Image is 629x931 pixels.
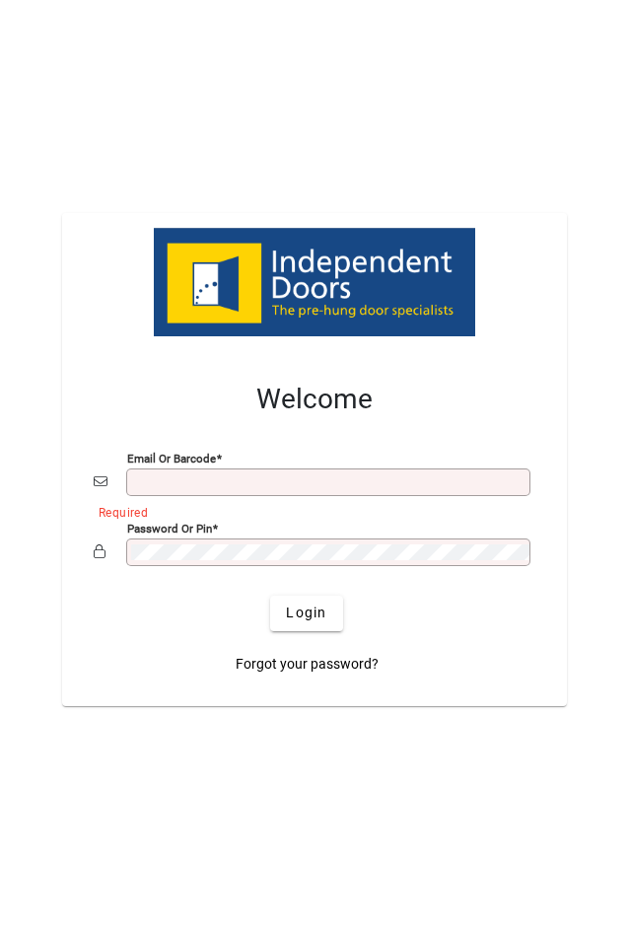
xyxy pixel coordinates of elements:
button: Login [270,596,342,631]
mat-label: Email or Barcode [127,451,216,465]
span: Login [286,603,326,623]
mat-label: Password or Pin [127,521,212,535]
mat-error: Required [99,501,520,522]
span: Forgot your password? [236,654,379,675]
a: Forgot your password? [228,647,386,682]
h2: Welcome [94,383,535,416]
